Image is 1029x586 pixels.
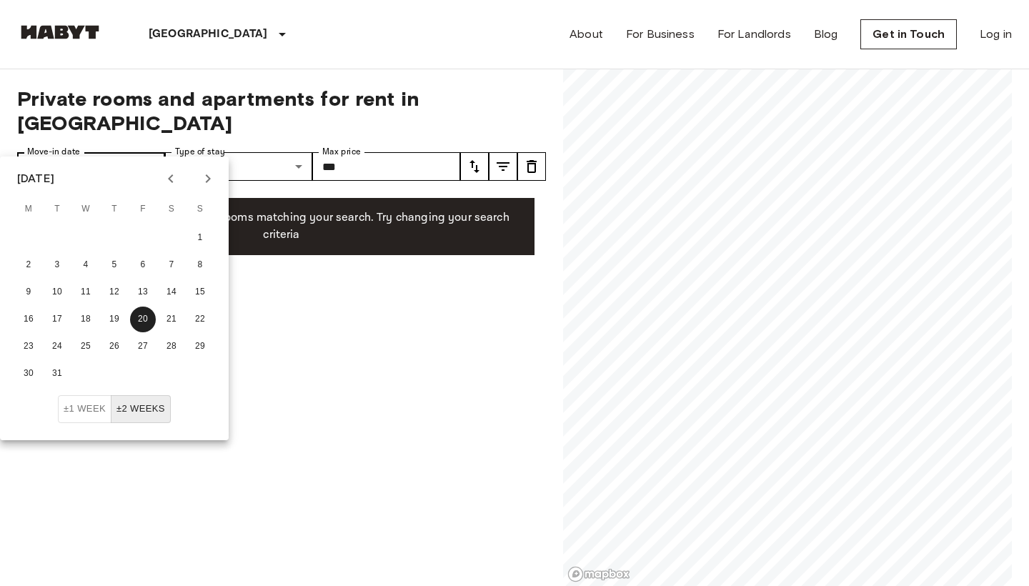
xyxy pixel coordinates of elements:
[44,307,70,332] button: 17
[73,334,99,359] button: 25
[460,152,489,181] button: tune
[159,334,184,359] button: 28
[73,195,99,224] span: Wednesday
[17,170,54,187] div: [DATE]
[17,25,103,39] img: Habyt
[58,395,111,423] button: ±1 week
[40,209,523,244] p: Unfortunately there are no free rooms matching your search. Try changing your search criteria
[159,279,184,305] button: 14
[187,252,213,278] button: 8
[101,195,127,224] span: Thursday
[322,146,361,158] label: Max price
[16,361,41,387] button: 30
[517,152,546,181] button: tune
[44,334,70,359] button: 24
[159,307,184,332] button: 21
[73,252,99,278] button: 4
[17,86,546,135] span: Private rooms and apartments for rent in [GEOGRAPHIC_DATA]
[16,307,41,332] button: 16
[44,361,70,387] button: 31
[58,395,171,423] div: Move In Flexibility
[980,26,1012,43] a: Log in
[101,279,127,305] button: 12
[111,395,171,423] button: ±2 weeks
[130,279,156,305] button: 13
[159,167,183,191] button: Previous month
[101,334,127,359] button: 26
[73,279,99,305] button: 11
[187,334,213,359] button: 29
[130,334,156,359] button: 27
[717,26,791,43] a: For Landlords
[44,195,70,224] span: Tuesday
[16,252,41,278] button: 2
[44,279,70,305] button: 10
[101,252,127,278] button: 5
[159,195,184,224] span: Saturday
[130,195,156,224] span: Friday
[159,252,184,278] button: 7
[187,279,213,305] button: 15
[130,252,156,278] button: 6
[101,307,127,332] button: 19
[27,146,80,158] label: Move-in date
[44,252,70,278] button: 3
[860,19,957,49] a: Get in Touch
[187,195,213,224] span: Sunday
[570,26,603,43] a: About
[196,167,220,191] button: Next month
[130,307,156,332] button: 20
[489,152,517,181] button: tune
[626,26,695,43] a: For Business
[175,146,225,158] label: Type of stay
[16,334,41,359] button: 23
[16,195,41,224] span: Monday
[149,26,268,43] p: [GEOGRAPHIC_DATA]
[187,225,213,251] button: 1
[814,26,838,43] a: Blog
[73,307,99,332] button: 18
[187,307,213,332] button: 22
[567,566,630,582] a: Mapbox logo
[16,279,41,305] button: 9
